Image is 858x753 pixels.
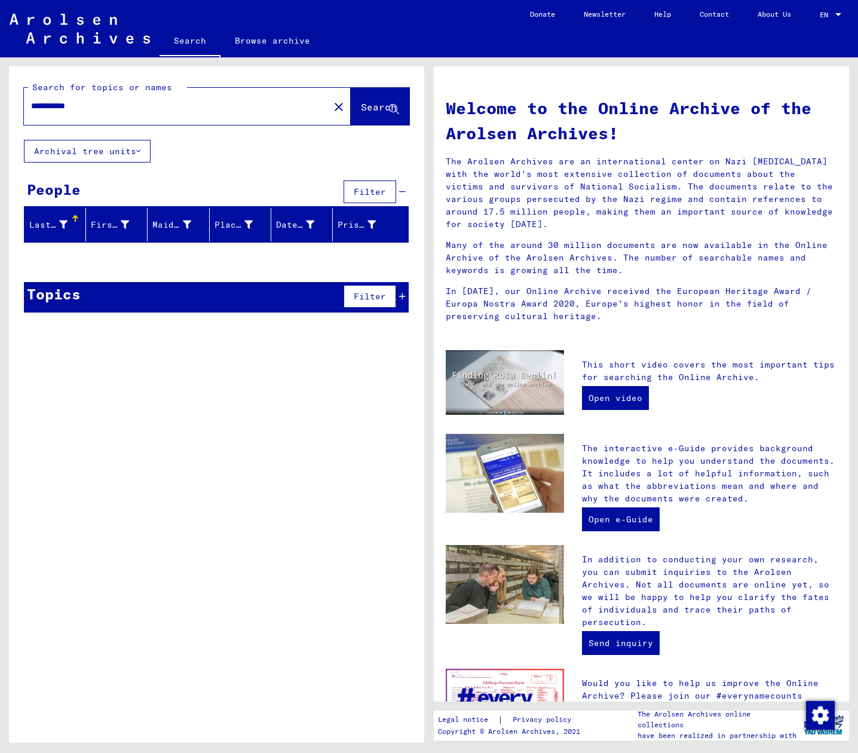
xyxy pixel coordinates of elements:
p: The interactive e-Guide provides background knowledge to help you understand the documents. It in... [582,442,837,505]
a: Legal notice [438,714,498,726]
div: Date of Birth [276,219,314,231]
img: video.jpg [446,350,564,415]
img: yv_logo.png [801,710,846,740]
mat-header-cell: Last Name [24,208,86,241]
p: have been realized in partnership with [638,730,797,741]
div: People [27,179,81,200]
div: Maiden Name [152,219,191,231]
button: Search [351,88,409,125]
button: Filter [344,285,396,308]
img: enc.jpg [446,669,564,753]
mat-label: Search for topics or names [32,82,172,93]
img: Arolsen_neg.svg [10,14,150,44]
p: This short video covers the most important tips for searching the Online Archive. [582,359,837,384]
div: First Name [91,215,147,234]
p: The Arolsen Archives online collections [638,709,797,730]
div: Change consent [805,700,834,729]
div: | [438,714,586,726]
p: Copyright © Arolsen Archives, 2021 [438,726,586,737]
a: Open video [582,386,649,410]
div: Prisoner # [338,215,394,234]
img: inquiries.jpg [446,545,564,624]
mat-header-cell: Prisoner # [333,208,408,241]
a: Open e-Guide [582,507,660,531]
button: Clear [327,94,351,118]
div: First Name [91,219,129,231]
mat-header-cell: Place of Birth [210,208,271,241]
span: Filter [354,186,386,197]
p: In [DATE], our Online Archive received the European Heritage Award / Europa Nostra Award 2020, Eu... [446,285,837,323]
a: Browse archive [220,26,324,55]
div: Maiden Name [152,215,209,234]
mat-header-cell: Maiden Name [148,208,209,241]
div: Date of Birth [276,215,332,234]
p: In addition to conducting your own research, you can submit inquiries to the Arolsen Archives. No... [582,553,837,629]
a: Privacy policy [503,714,586,726]
p: Would you like to help us improve the Online Archive? Please join our #everynamecounts crowdsourc... [582,677,837,752]
p: The Arolsen Archives are an international center on Nazi [MEDICAL_DATA] with the world’s most ext... [446,155,837,231]
mat-icon: close [332,100,346,114]
div: Last Name [29,219,68,231]
img: Change consent [806,701,835,730]
div: Place of Birth [214,219,253,231]
span: Filter [354,291,386,302]
button: Archival tree units [24,140,151,163]
span: Search [361,101,397,113]
p: Many of the around 30 million documents are now available in the Online Archive of the Arolsen Ar... [446,239,837,277]
div: Topics [27,283,81,305]
a: Send inquiry [582,631,660,655]
h1: Welcome to the Online Archive of the Arolsen Archives! [446,96,837,146]
a: Search [160,26,220,57]
mat-header-cell: First Name [86,208,148,241]
img: eguide.jpg [446,434,564,513]
span: EN [820,11,833,19]
div: Last Name [29,215,85,234]
mat-header-cell: Date of Birth [271,208,333,241]
div: Prisoner # [338,219,376,231]
button: Filter [344,180,396,203]
div: Place of Birth [214,215,271,234]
